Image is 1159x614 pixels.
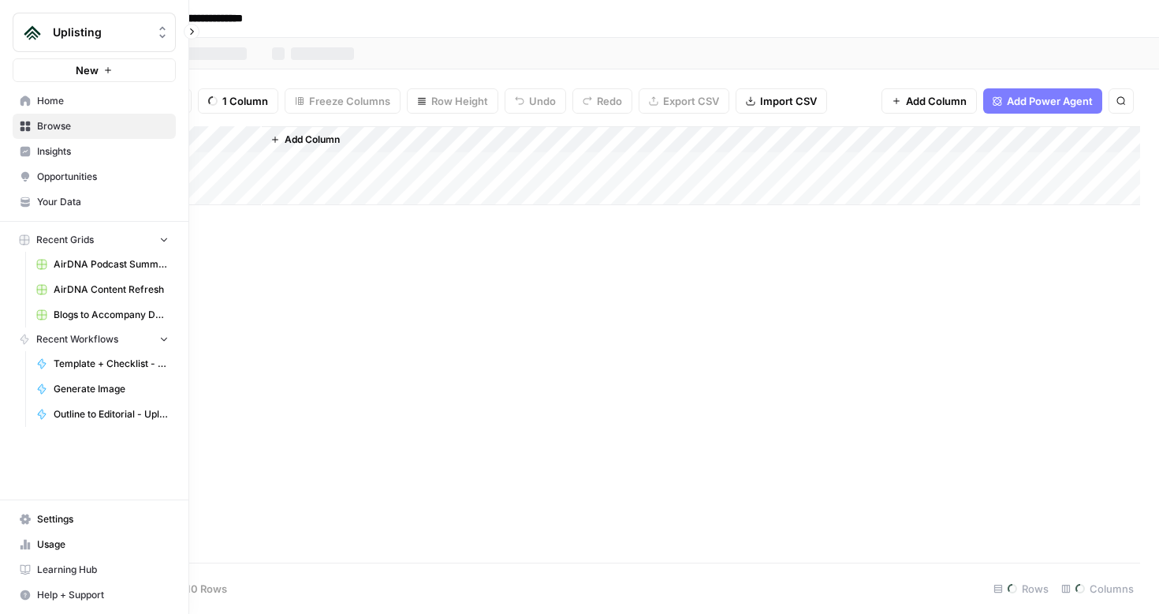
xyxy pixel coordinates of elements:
[13,582,176,608] button: Help + Support
[76,62,99,78] span: New
[13,328,176,351] button: Recent Workflows
[13,532,176,557] a: Usage
[309,93,390,109] span: Freeze Columns
[54,357,169,371] span: Template + Checklist - Keyword to Outline
[54,407,169,421] span: Outline to Editorial - Uplisting
[760,93,817,109] span: Import CSV
[37,588,169,602] span: Help + Support
[597,93,622,109] span: Redo
[54,257,169,271] span: AirDNA Podcast Summary Grid
[285,133,340,147] span: Add Column
[736,88,827,114] button: Import CSV
[29,402,176,427] a: Outline to Editorial - Uplisting
[37,94,169,108] span: Home
[529,93,556,109] span: Undo
[264,129,346,150] button: Add Column
[37,537,169,552] span: Usage
[407,88,498,114] button: Row Height
[29,252,176,277] a: AirDNA Podcast Summary Grid
[54,283,169,297] span: AirDNA Content Refresh
[1007,93,1093,109] span: Add Power Agent
[29,376,176,402] a: Generate Image
[13,88,176,114] a: Home
[54,308,169,322] span: Blogs to Accompany Downloadables
[906,93,967,109] span: Add Column
[13,139,176,164] a: Insights
[222,93,268,109] span: 1 Column
[663,93,719,109] span: Export CSV
[572,88,632,114] button: Redo
[13,164,176,189] a: Opportunities
[37,144,169,159] span: Insights
[13,114,176,139] a: Browse
[285,88,401,114] button: Freeze Columns
[505,88,566,114] button: Undo
[54,382,169,396] span: Generate Image
[37,119,169,133] span: Browse
[13,13,176,52] button: Workspace: Uplisting
[983,88,1102,114] button: Add Power Agent
[36,332,118,346] span: Recent Workflows
[164,581,227,597] span: Add 10 Rows
[29,351,176,376] a: Template + Checklist - Keyword to Outline
[13,58,176,82] button: New
[37,195,169,209] span: Your Data
[29,277,176,302] a: AirDNA Content Refresh
[13,557,176,582] a: Learning Hub
[881,88,977,114] button: Add Column
[37,512,169,526] span: Settings
[987,576,1055,601] div: Rows
[18,18,47,47] img: Uplisting Logo
[37,170,169,184] span: Opportunities
[431,93,488,109] span: Row Height
[36,233,94,247] span: Recent Grids
[13,507,176,532] a: Settings
[198,88,278,114] button: 1 Column
[37,563,169,577] span: Learning Hub
[13,189,176,215] a: Your Data
[1055,576,1140,601] div: Columns
[53,24,148,40] span: Uplisting
[13,228,176,252] button: Recent Grids
[639,88,729,114] button: Export CSV
[29,302,176,328] a: Blogs to Accompany Downloadables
